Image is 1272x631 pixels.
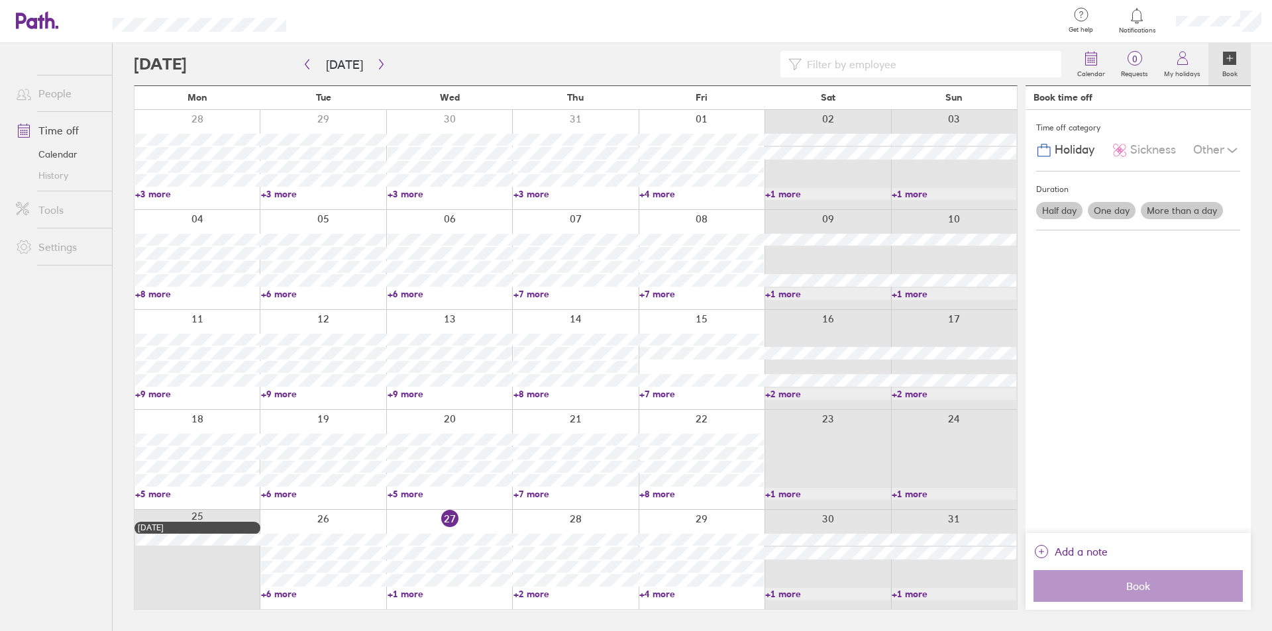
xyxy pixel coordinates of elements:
[1036,179,1240,199] div: Duration
[138,523,257,532] div: [DATE]
[1059,26,1102,34] span: Get help
[261,488,386,500] a: +6 more
[765,488,890,500] a: +1 more
[513,588,638,600] a: +2 more
[1033,92,1092,103] div: Book time off
[1036,202,1083,219] label: Half day
[639,288,764,300] a: +7 more
[513,388,638,400] a: +8 more
[567,92,584,103] span: Thu
[945,92,963,103] span: Sun
[5,80,112,107] a: People
[1193,138,1240,163] div: Other
[1156,66,1208,78] label: My holidays
[1214,66,1245,78] label: Book
[1116,7,1159,34] a: Notifications
[892,488,1016,500] a: +1 more
[765,388,890,400] a: +2 more
[1156,43,1208,85] a: My holidays
[1208,43,1251,85] a: Book
[261,588,386,600] a: +6 more
[1069,43,1113,85] a: Calendar
[135,288,260,300] a: +8 more
[388,588,512,600] a: +1 more
[1043,580,1234,592] span: Book
[1036,118,1240,138] div: Time off category
[135,388,260,400] a: +9 more
[5,197,112,223] a: Tools
[388,288,512,300] a: +6 more
[261,188,386,200] a: +3 more
[1033,541,1108,562] button: Add a note
[639,388,764,400] a: +7 more
[513,188,638,200] a: +3 more
[5,165,112,186] a: History
[765,288,890,300] a: +1 more
[1141,202,1223,219] label: More than a day
[1113,66,1156,78] label: Requests
[187,92,207,103] span: Mon
[261,388,386,400] a: +9 more
[1088,202,1136,219] label: One day
[135,488,260,500] a: +5 more
[1069,66,1113,78] label: Calendar
[5,144,112,165] a: Calendar
[135,188,260,200] a: +3 more
[892,588,1016,600] a: +1 more
[639,188,764,200] a: +4 more
[316,92,331,103] span: Tue
[639,588,764,600] a: +4 more
[315,54,374,75] button: [DATE]
[440,92,460,103] span: Wed
[821,92,835,103] span: Sat
[261,288,386,300] a: +6 more
[696,92,708,103] span: Fri
[1055,541,1108,562] span: Add a note
[892,188,1016,200] a: +1 more
[5,117,112,144] a: Time off
[1055,143,1094,157] span: Holiday
[1113,54,1156,64] span: 0
[765,188,890,200] a: +1 more
[765,588,890,600] a: +1 more
[1130,143,1176,157] span: Sickness
[892,388,1016,400] a: +2 more
[513,488,638,500] a: +7 more
[388,488,512,500] a: +5 more
[892,288,1016,300] a: +1 more
[1033,570,1243,602] button: Book
[802,52,1053,77] input: Filter by employee
[5,234,112,260] a: Settings
[1113,43,1156,85] a: 0Requests
[513,288,638,300] a: +7 more
[388,388,512,400] a: +9 more
[1116,26,1159,34] span: Notifications
[388,188,512,200] a: +3 more
[639,488,764,500] a: +8 more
